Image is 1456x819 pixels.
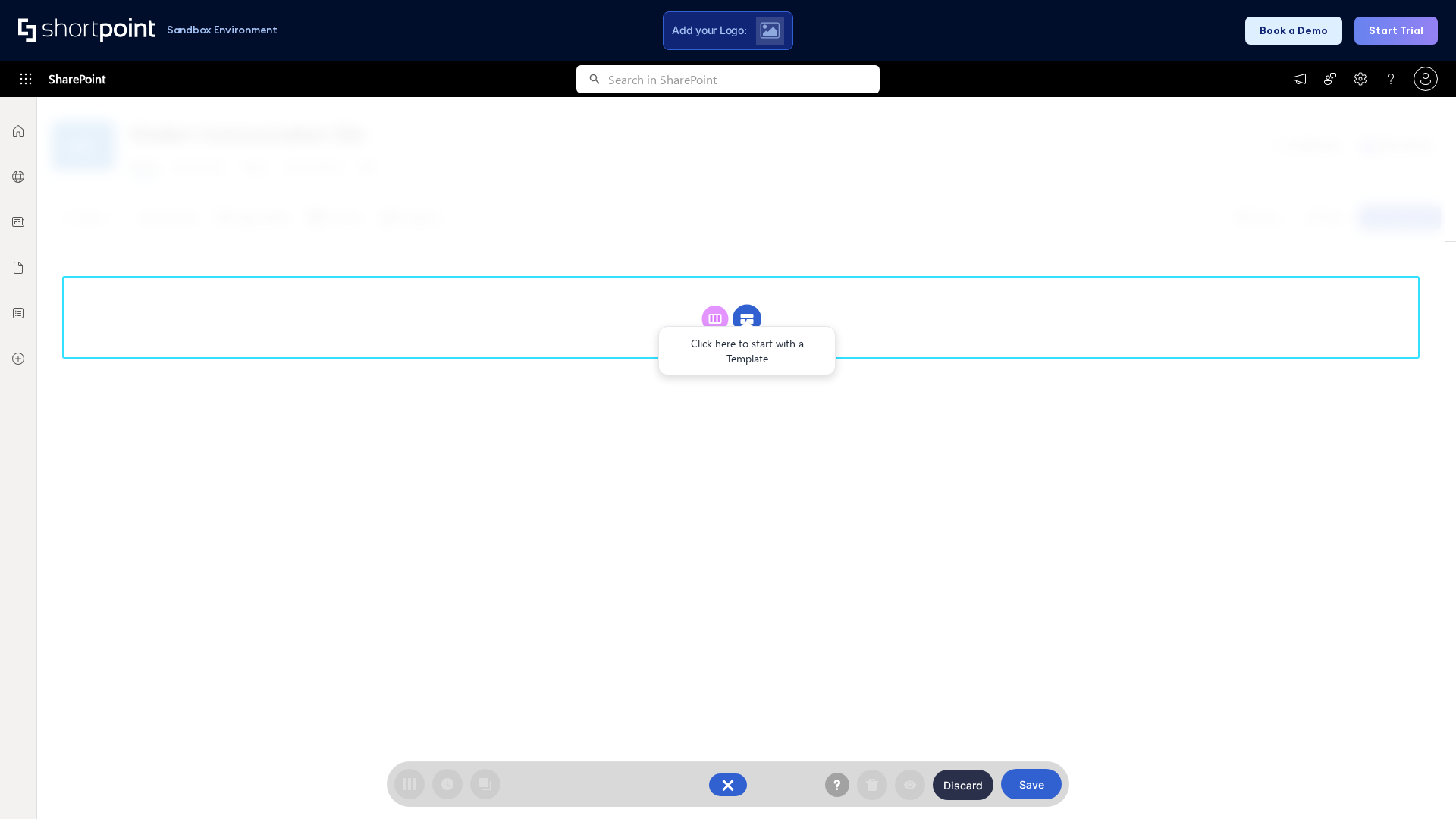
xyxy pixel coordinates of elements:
[167,26,278,34] h1: Sandbox Environment
[1245,17,1342,45] button: Book a Demo
[760,22,780,39] img: Upload logo
[49,61,105,97] span: SharePoint
[933,770,993,800] button: Discard
[1354,17,1438,45] button: Start Trial
[608,65,880,93] input: Search in SharePoint
[672,24,746,37] span: Add your Logo:
[1001,769,1062,799] button: Save
[1380,746,1456,819] iframe: Chat Widget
